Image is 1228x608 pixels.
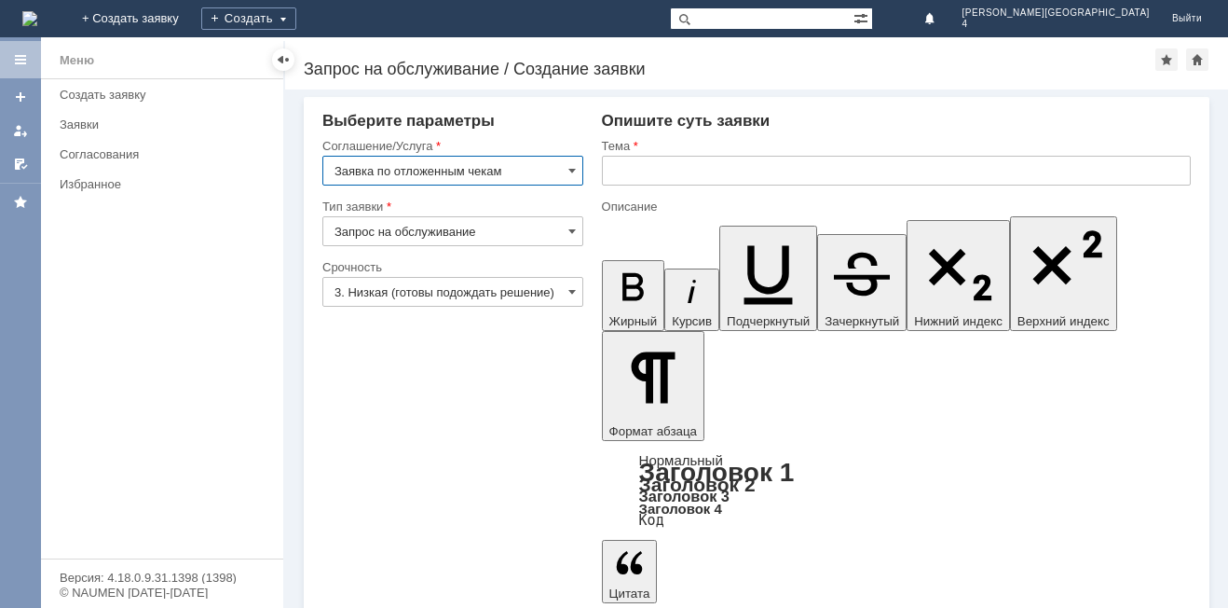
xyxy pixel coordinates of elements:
div: Согласования [60,147,272,161]
a: Заголовок 3 [639,488,730,504]
span: Подчеркнутый [727,314,810,328]
a: Нормальный [639,452,723,468]
a: Создать заявку [52,80,280,109]
span: Опишите суть заявки [602,112,771,130]
div: Избранное [60,177,252,191]
span: [PERSON_NAME][GEOGRAPHIC_DATA] [962,7,1150,19]
button: Нижний индекс [907,220,1010,331]
div: Меню [60,49,94,72]
a: Заявки [52,110,280,139]
div: Соглашение/Услуга [322,140,580,152]
button: Курсив [664,269,719,331]
div: Сделать домашней страницей [1186,48,1208,71]
div: Заявки [60,117,272,131]
div: Добавить в избранное [1155,48,1178,71]
a: Заголовок 2 [639,474,756,495]
div: Создать [201,7,296,30]
a: Мои заявки [6,116,35,145]
div: Формат абзаца [602,454,1191,527]
span: Жирный [609,314,658,328]
a: Заголовок 4 [639,501,722,517]
button: Верхний индекс [1010,216,1117,331]
a: Создать заявку [6,82,35,112]
a: Согласования [52,140,280,169]
span: Расширенный поиск [853,8,872,26]
span: Верхний индекс [1017,314,1110,328]
div: Тип заявки [322,200,580,213]
span: Курсив [672,314,712,328]
div: Версия: 4.18.0.9.31.1398 (1398) [60,572,265,584]
span: Цитата [609,587,650,601]
a: Мои согласования [6,149,35,179]
span: Выберите параметры [322,112,495,130]
div: Запрос на обслуживание / Создание заявки [304,60,1155,78]
span: Зачеркнутый [825,314,899,328]
button: Подчеркнутый [719,226,817,331]
div: © NAUMEN [DATE]-[DATE] [60,587,265,599]
div: Скрыть меню [272,48,294,71]
button: Цитата [602,540,658,603]
a: Код [639,512,664,529]
button: Жирный [602,260,665,331]
div: Срочность [322,261,580,273]
span: Формат абзаца [609,424,697,438]
img: logo [22,11,37,26]
a: Заголовок 1 [639,458,795,487]
div: Создать заявку [60,88,272,102]
span: Нижний индекс [914,314,1003,328]
button: Формат абзаца [602,331,704,441]
div: Тема [602,140,1187,152]
span: 4 [962,19,1150,30]
div: Описание [602,200,1187,213]
a: Перейти на домашнюю страницу [22,11,37,26]
button: Зачеркнутый [817,234,907,331]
